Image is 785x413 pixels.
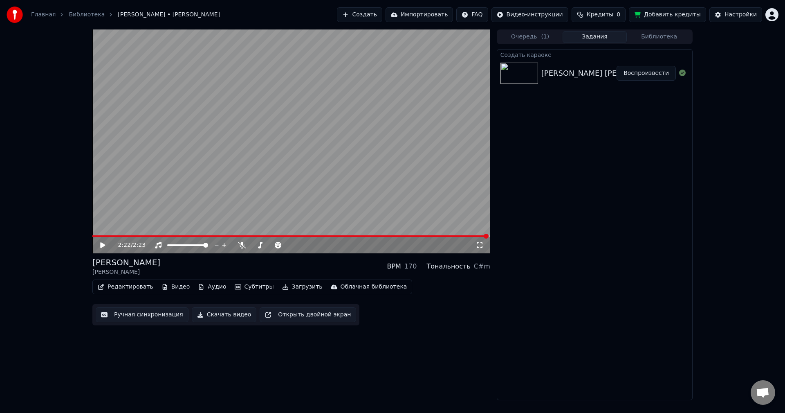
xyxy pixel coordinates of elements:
button: Скачать видео [192,307,257,322]
div: BPM [387,262,401,271]
div: 170 [404,262,417,271]
div: [PERSON_NAME] [PERSON_NAME] (Soul Blade prod.) [541,68,734,79]
button: Открыть двойной экран [260,307,356,322]
button: Очередь [498,31,563,43]
img: youka [7,7,23,23]
span: 0 [617,11,620,19]
button: Видео [158,281,193,293]
a: Главная [31,11,56,19]
div: Облачная библиотека [341,283,407,291]
span: 2:22 [118,241,131,249]
div: [PERSON_NAME] [92,257,160,268]
span: 2:23 [133,241,146,249]
button: Импортировать [386,7,453,22]
button: Видео-инструкции [491,7,568,22]
button: Ручная синхронизация [96,307,188,322]
span: ( 1 ) [541,33,549,41]
div: C#m [474,262,490,271]
button: Добавить кредиты [629,7,706,22]
button: Аудио [195,281,229,293]
button: Кредиты0 [572,7,626,22]
a: Библиотека [69,11,105,19]
button: Субтитры [231,281,277,293]
span: Кредиты [587,11,613,19]
button: FAQ [456,7,488,22]
span: [PERSON_NAME] • [PERSON_NAME] [118,11,220,19]
div: / [118,241,138,249]
button: Настройки [709,7,762,22]
div: Настройки [724,11,757,19]
button: Создать [337,7,382,22]
button: Редактировать [94,281,157,293]
button: Загрузить [279,281,326,293]
button: Библиотека [627,31,691,43]
div: Создать караоке [497,50,692,59]
button: Воспроизвести [617,66,676,81]
div: Тональность [426,262,470,271]
button: Задания [563,31,627,43]
div: Відкритий чат [751,380,775,405]
div: [PERSON_NAME] [92,268,160,276]
nav: breadcrumb [31,11,220,19]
